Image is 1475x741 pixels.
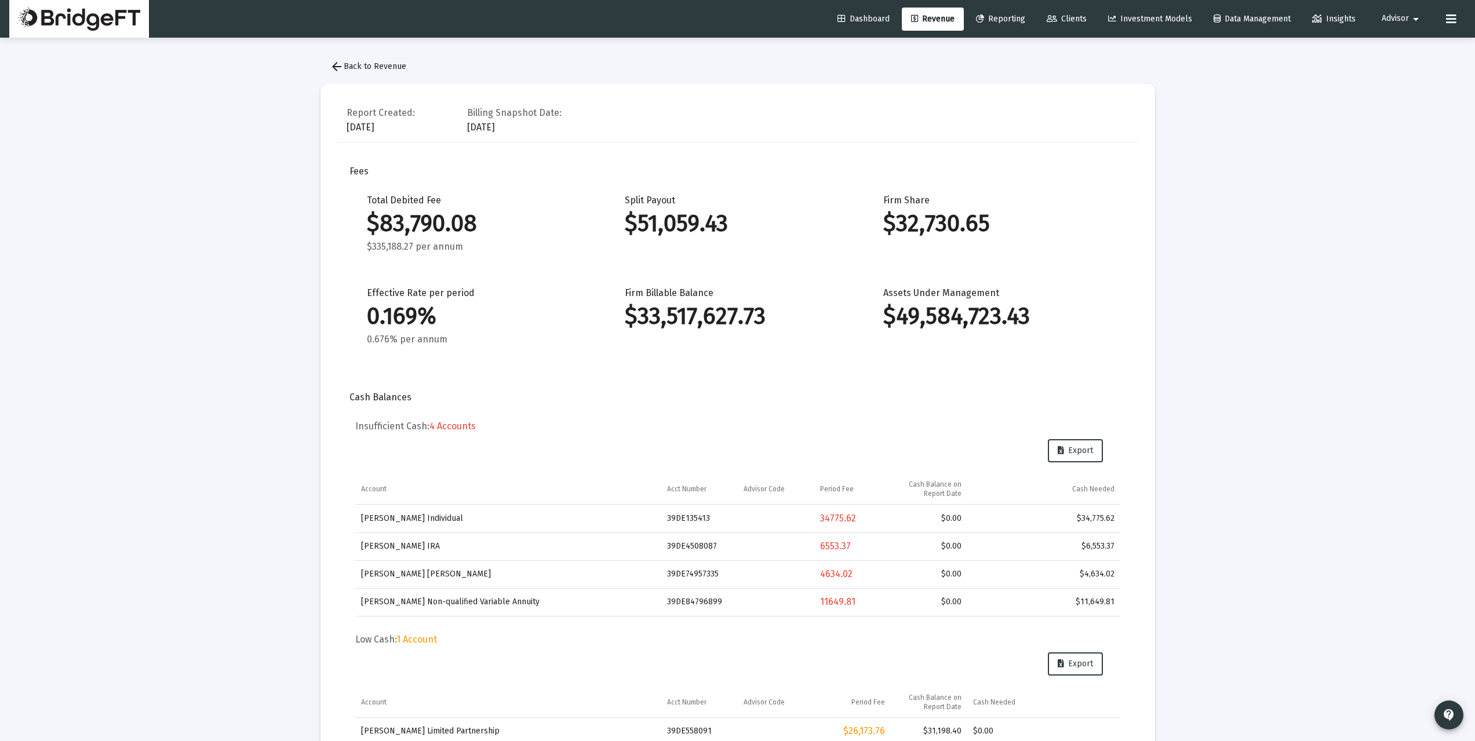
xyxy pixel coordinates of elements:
td: Column Cash Balance on Report Date [891,474,967,505]
td: [PERSON_NAME] Non-qualified Variable Annuity [355,588,661,616]
div: [DATE] [467,104,562,133]
div: $34,775.62 [973,513,1115,524]
div: $0.00 [897,568,962,580]
a: Revenue [902,8,964,31]
div: 4634.02 [820,568,885,580]
span: Data Management [1214,14,1291,24]
a: Dashboard [828,8,899,31]
div: $0.00 [897,513,962,524]
button: Back to Revenue [321,55,416,78]
div: Cash Needed [973,698,1015,707]
div: Effective Rate per period [367,287,591,345]
td: 39DE4508087 [661,532,738,560]
span: Export [1058,446,1093,455]
span: Back to Revenue [330,61,406,71]
div: Cash Balances [349,392,1126,403]
div: 34775.62 [820,513,885,524]
td: Column Cash Balance on Report Date [891,687,967,718]
button: Export [1048,652,1103,676]
div: $26,173.76 [820,725,885,737]
td: Column Acct Number [661,474,738,505]
span: Investment Models [1108,14,1192,24]
div: $0.00 [897,541,962,552]
div: Period Fee [820,484,854,494]
span: 4 Accounts [429,421,476,432]
td: Column Period Fee [814,687,891,718]
td: Column Cash Needed [967,474,1120,505]
div: Acct Number [667,698,706,707]
div: $6,553.37 [973,541,1115,552]
div: Firm Share [883,195,1107,253]
td: [PERSON_NAME] IRA [355,532,661,560]
td: 39DE84796899 [661,588,738,616]
td: [PERSON_NAME] [PERSON_NAME] [355,560,661,588]
div: Total Debited Fee [367,195,591,253]
mat-icon: arrow_back [330,60,344,74]
div: $335,188.27 per annum [367,241,591,253]
div: Cash Balance on Report Date [897,480,962,498]
div: $49,584,723.43 [883,311,1107,322]
div: $33,517,627.73 [625,311,848,322]
td: Column Cash Needed [967,687,1120,718]
div: Cash Needed [1072,484,1115,494]
div: Cash Balance on Report Date [897,693,962,711]
div: Billing Snapshot Date: [467,107,562,119]
div: $51,059.43 [625,218,848,229]
div: Advisor Code [744,698,785,707]
div: $83,790.08 [367,218,591,229]
div: Acct Number [667,484,706,494]
a: Data Management [1204,8,1300,31]
div: 6553.37 [820,541,885,552]
span: Reporting [976,14,1025,24]
div: $0.00 [897,596,962,608]
a: Reporting [967,8,1035,31]
div: $11,649.81 [973,596,1115,608]
div: Account [361,698,387,707]
div: Assets Under Management [883,287,1107,345]
div: Account [361,484,387,494]
span: Dashboard [837,14,890,24]
div: Advisor Code [744,484,785,494]
a: Investment Models [1099,8,1201,31]
td: Column Advisor Code [738,687,814,718]
h5: Insufficient Cash: [355,421,1120,432]
h5: Low Cash: [355,634,1120,645]
td: Column Account [355,474,661,505]
div: $4,634.02 [973,568,1115,580]
div: Data grid [355,474,1120,616]
td: Column Account [355,687,661,718]
div: $32,730.65 [883,218,1107,229]
span: Export [1058,659,1093,669]
div: 0.676% per annum [367,334,591,345]
td: 39DE135413 [661,505,738,532]
div: Period Fee [851,698,885,707]
span: Advisor [1382,14,1409,24]
img: Dashboard [18,8,140,31]
mat-icon: contact_support [1442,708,1456,722]
button: Export [1048,439,1103,462]
td: Column Period Fee [814,474,891,505]
div: 11649.81 [820,596,885,608]
div: Fees [349,166,1126,177]
div: Firm Billable Balance [625,287,848,345]
span: Revenue [911,14,955,24]
div: Split Payout [625,195,848,253]
div: $31,198.40 [897,725,962,737]
span: 1 Account [396,634,437,645]
td: 39DE74957335 [661,560,738,588]
div: Report Created: [347,107,415,119]
span: Clients [1047,14,1087,24]
div: $0.00 [973,725,1115,737]
td: Column Advisor Code [738,474,814,505]
a: Clients [1037,8,1096,31]
a: Insights [1303,8,1365,31]
mat-icon: arrow_drop_down [1409,8,1423,31]
td: [PERSON_NAME] Individual [355,505,661,532]
button: Advisor [1368,7,1437,30]
div: [DATE] [347,104,415,133]
td: Column Acct Number [661,687,738,718]
span: Insights [1312,14,1356,24]
div: 0.169% [367,311,591,322]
